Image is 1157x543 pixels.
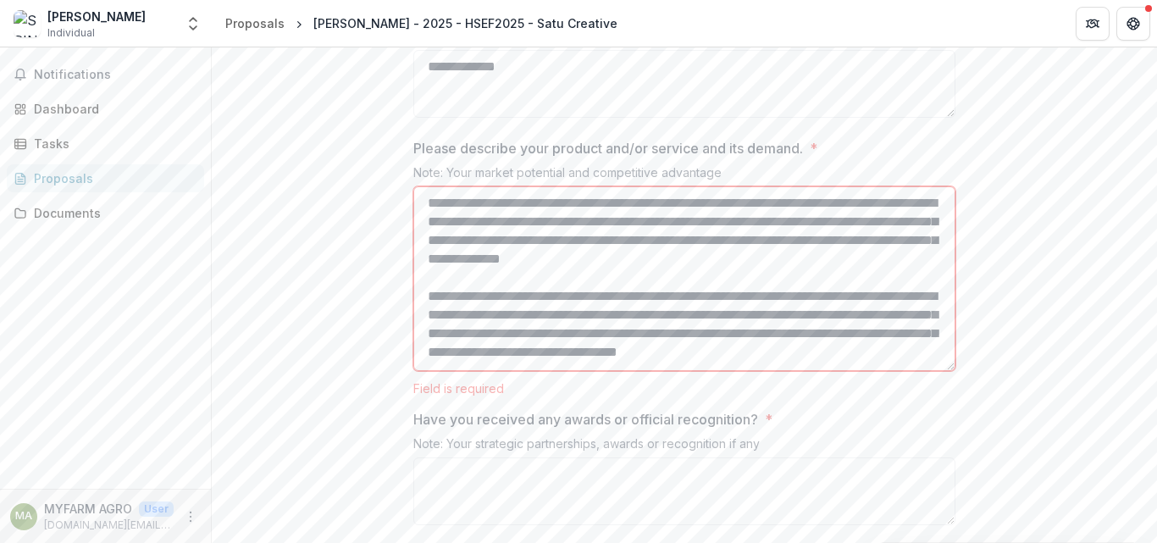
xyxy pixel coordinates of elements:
[181,7,205,41] button: Open entity switcher
[7,61,204,88] button: Notifications
[34,100,191,118] div: Dashboard
[219,11,291,36] a: Proposals
[7,199,204,227] a: Documents
[413,436,955,457] div: Note: Your strategic partnerships, awards or recognition if any
[313,14,617,32] div: [PERSON_NAME] - 2025 - HSEF2025 - Satu Creative
[47,8,146,25] div: [PERSON_NAME]
[139,501,174,517] p: User
[413,409,758,429] p: Have you received any awards or official recognition?
[1076,7,1110,41] button: Partners
[413,381,955,396] div: Field is required
[7,130,204,158] a: Tasks
[7,95,204,123] a: Dashboard
[34,204,191,222] div: Documents
[1116,7,1150,41] button: Get Help
[413,138,803,158] p: Please describe your product and/or service and its demand.
[180,507,201,527] button: More
[225,14,285,32] div: Proposals
[14,10,41,37] img: SRINATH ARUMUGAM
[34,135,191,152] div: Tasks
[34,169,191,187] div: Proposals
[7,164,204,192] a: Proposals
[44,500,132,518] p: MYFARM AGRO
[44,518,174,533] p: [DOMAIN_NAME][EMAIL_ADDRESS][DOMAIN_NAME]
[15,511,32,522] div: MYFARM AGRO
[413,165,955,186] div: Note: Your market potential and competitive advantage
[34,68,197,82] span: Notifications
[219,11,624,36] nav: breadcrumb
[47,25,95,41] span: Individual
